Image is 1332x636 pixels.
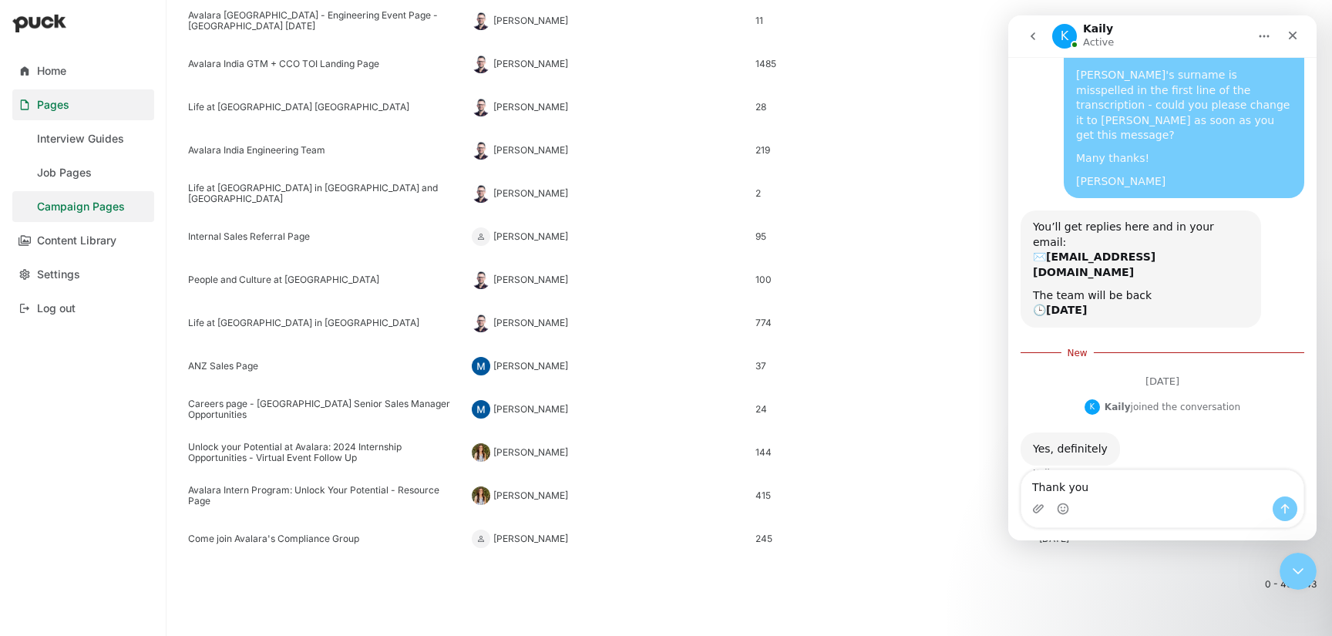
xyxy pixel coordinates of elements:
div: Interview Guides [37,133,124,146]
div: New messages divider [12,337,296,338]
div: 774 [755,318,1027,328]
div: 144 [755,447,1027,458]
div: [PERSON_NAME] [493,361,568,372]
a: Interview Guides [12,123,154,154]
div: [PERSON_NAME] [493,188,568,199]
button: Send a message… [264,481,289,506]
div: 95 [755,231,1027,242]
div: You’ll get replies here and in your email: ✉️ [25,204,240,264]
a: Settings [12,259,154,290]
div: [PERSON_NAME] [493,274,568,285]
div: joined the conversation [96,385,232,399]
div: Content Library [37,234,116,247]
b: [DATE] [38,288,79,301]
div: Internal Sales Referral Page [188,231,459,242]
div: Home [37,65,66,78]
div: Yes, definitely [25,426,99,442]
div: 245 [755,533,1027,544]
textarea: Message… [13,455,295,481]
div: Unlock your Potential at Avalara: 2024 Internship Opportunities - Virtual Event Follow Up [188,442,459,464]
div: Settings [37,268,80,281]
div: Come join Avalara's Compliance Group [188,533,459,544]
div: Avalara [GEOGRAPHIC_DATA] - Engineering Event Page - [GEOGRAPHIC_DATA] [DATE] [188,10,459,32]
b: Kaily [96,386,123,397]
div: [PERSON_NAME] [493,447,568,458]
div: 1485 [755,59,1027,69]
div: [PERSON_NAME] [493,404,568,415]
div: People and Culture at [GEOGRAPHIC_DATA] [188,274,459,285]
div: 24 [755,404,1027,415]
div: Campaign Pages [37,200,125,214]
div: [PERSON_NAME]'s surname is misspelled in the first line of the transcription - could you please c... [68,52,284,128]
iframe: Intercom live chat [1008,15,1317,540]
div: Profile image for Kaily [76,384,92,399]
a: Job Pages [12,157,154,188]
div: Life at [GEOGRAPHIC_DATA] in [GEOGRAPHIC_DATA] and [GEOGRAPHIC_DATA] [188,183,459,205]
div: [PERSON_NAME] [68,159,284,174]
div: 219 [755,145,1027,156]
div: 37 [755,361,1027,372]
div: You’ll get replies here and in your email:✉️[EMAIL_ADDRESS][DOMAIN_NAME]The team will be back🕒[DATE] [12,195,253,312]
div: Life at [GEOGRAPHIC_DATA] [GEOGRAPHIC_DATA] [188,102,459,113]
div: 0 - 43 of 43 [182,579,1317,590]
div: [PERSON_NAME] [493,231,568,242]
div: [PERSON_NAME] [493,59,568,69]
div: 28 [755,102,1027,113]
div: 11 [755,15,1027,26]
div: [PERSON_NAME] [493,102,568,113]
div: Many thanks! [68,136,284,151]
div: [DATE] [12,350,296,382]
div: ANZ Sales Page [188,361,459,372]
div: The team will be back 🕒 [25,273,240,303]
div: Life at [GEOGRAPHIC_DATA] in [GEOGRAPHIC_DATA] [188,318,459,328]
div: [PERSON_NAME] [493,490,568,501]
div: [PERSON_NAME] [493,145,568,156]
a: Pages [12,89,154,120]
div: [PERSON_NAME] [493,15,568,26]
b: [EMAIL_ADDRESS][DOMAIN_NAME] [25,235,147,263]
div: 415 [755,490,1027,501]
div: Kaily says… [12,382,296,417]
button: Emoji picker [49,487,61,500]
div: 100 [755,274,1027,285]
div: [PERSON_NAME] [493,533,568,544]
div: Yes, definitelyKaily • 5m ago [12,417,112,451]
div: Pages [37,99,69,112]
div: Operator says… [12,195,296,325]
div: 2 [755,188,1027,199]
div: [PERSON_NAME] [493,318,568,328]
a: Home [12,56,154,86]
div: Log out [37,302,76,315]
button: Upload attachment [24,487,36,500]
a: Content Library [12,225,154,256]
div: Avalara India Engineering Team [188,145,459,156]
div: Job Pages [37,167,92,180]
div: Avalara Intern Program: Unlock Your Potential - Resource Page [188,485,459,507]
div: Careers page - [GEOGRAPHIC_DATA] Senior Sales Manager Opportunities [188,399,459,421]
div: Avalara India GTM + CCO TOI Landing Page [188,59,459,69]
div: Kaily says… [12,417,296,485]
a: Campaign Pages [12,191,154,222]
iframe: Intercom live chat [1280,553,1317,590]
